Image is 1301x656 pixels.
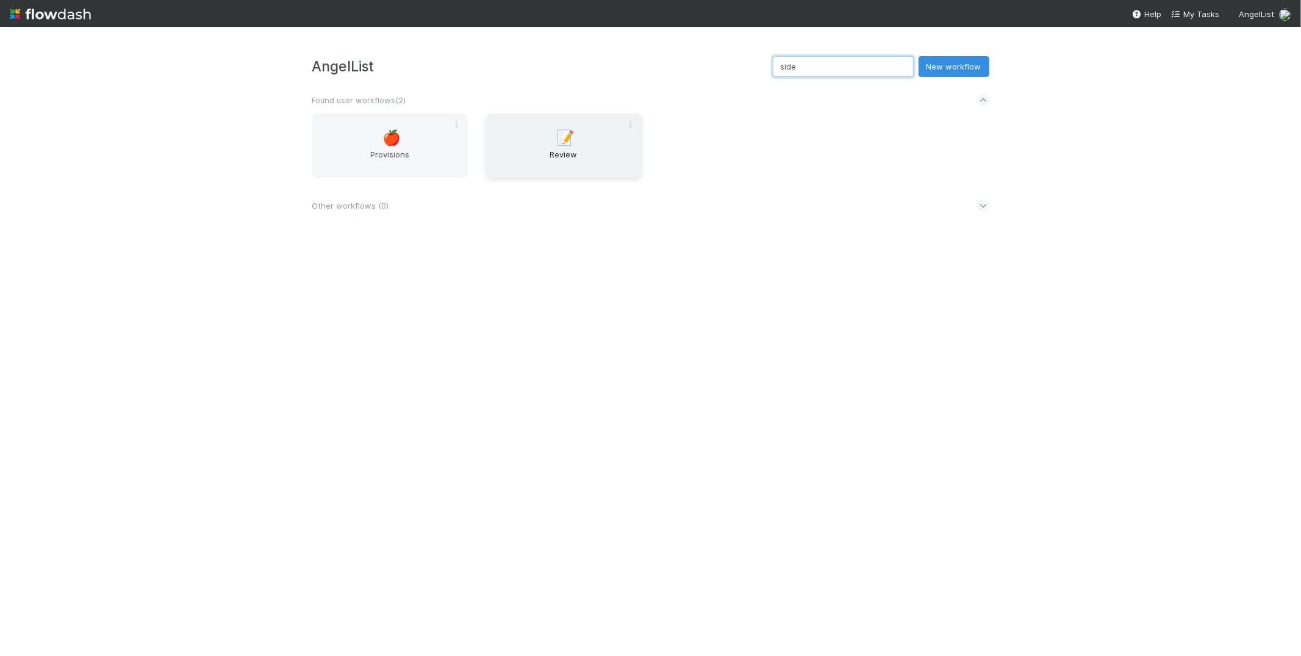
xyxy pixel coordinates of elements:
img: avatar_218ae7b5-dcd5-4ccc-b5d5-7cc00ae2934f.png [1279,9,1291,21]
h3: AngelList [312,58,773,74]
button: New workflow [919,56,989,77]
a: 📝Review [486,114,642,178]
input: Search... [773,56,914,77]
span: Other workflows ( 0 ) [312,201,389,211]
span: Provisions [317,148,463,173]
span: Review [491,148,637,173]
a: 🍎Provisions [312,114,468,178]
span: 📝 [556,130,575,146]
div: Help [1132,8,1161,20]
img: logo-inverted-e16ddd16eac7371096b0.svg [10,4,91,24]
span: 🍎 [382,130,401,146]
span: Found user workflows ( 2 ) [312,95,406,105]
a: My Tasks [1171,8,1219,20]
span: My Tasks [1171,9,1219,19]
span: AngelList [1239,9,1274,19]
